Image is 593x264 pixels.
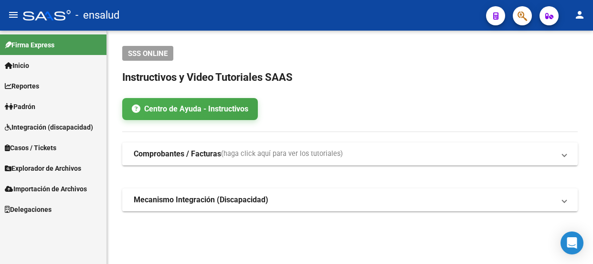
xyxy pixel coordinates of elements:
[574,9,585,21] mat-icon: person
[8,9,19,21] mat-icon: menu
[134,149,221,159] strong: Comprobantes / Facturas
[5,204,52,215] span: Delegaciones
[122,46,173,61] button: SSS ONLINE
[561,231,583,254] div: Open Intercom Messenger
[122,143,578,165] mat-expansion-panel-header: Comprobantes / Facturas(haga click aquí para ver los tutoriales)
[5,184,87,194] span: Importación de Archivos
[221,149,343,159] span: (haga click aquí para ver los tutoriales)
[5,40,54,50] span: Firma Express
[5,81,39,91] span: Reportes
[75,5,119,26] span: - ensalud
[5,60,29,71] span: Inicio
[134,195,268,205] strong: Mecanismo Integración (Discapacidad)
[122,68,578,87] h2: Instructivos y Video Tutoriales SAAS
[5,101,35,112] span: Padrón
[5,163,81,174] span: Explorador de Archivos
[5,143,56,153] span: Casos / Tickets
[122,188,578,211] mat-expansion-panel-header: Mecanismo Integración (Discapacidad)
[5,122,93,132] span: Integración (discapacidad)
[128,49,168,58] span: SSS ONLINE
[122,98,258,120] a: Centro de Ayuda - Instructivos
